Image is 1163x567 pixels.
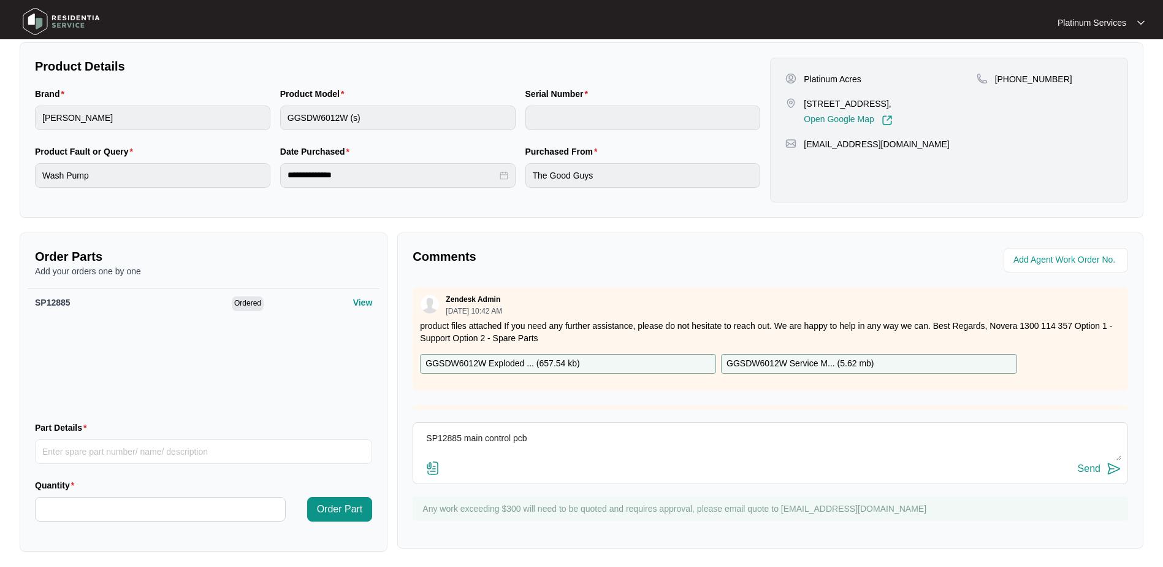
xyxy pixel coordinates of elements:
img: map-pin [785,138,796,149]
img: Link-External [882,115,893,126]
p: Zendesk Admin [446,295,500,304]
img: send-icon.svg [1107,461,1121,476]
label: Quantity [35,479,79,492]
button: Order Part [307,497,373,522]
button: Send [1078,461,1121,477]
label: Product Model [280,88,349,100]
img: dropdown arrow [1137,20,1145,26]
p: Order Parts [35,248,372,265]
input: Serial Number [525,106,761,130]
span: Ordered [232,296,264,311]
p: Platinum Acres [804,73,861,85]
input: Quantity [36,498,285,521]
label: Brand [35,88,69,100]
label: Serial Number [525,88,593,100]
p: Any work exceeding $300 will need to be quoted and requires approval, please email quote to [EMAI... [422,503,1122,515]
p: View [353,296,373,309]
textarea: SP12885 main control pcb [419,429,1121,461]
input: Date Purchased [288,169,497,182]
span: SP12885 [35,298,71,307]
p: GGSDW6012W Service M... ( 5.62 mb ) [726,357,874,371]
p: Add your orders one by one [35,265,372,277]
p: Product Details [35,58,760,75]
input: Add Agent Work Order No. [1013,253,1121,268]
div: Send [1078,463,1100,474]
img: file-attachment-doc.svg [425,461,440,476]
label: Product Fault or Query [35,145,138,158]
img: map-pin [977,73,988,84]
label: Date Purchased [280,145,354,158]
p: [PHONE_NUMBER] [995,73,1072,85]
img: residentia service logo [18,3,104,40]
a: Open Google Map [804,115,892,126]
input: Part Details [35,439,372,464]
p: [EMAIL_ADDRESS][DOMAIN_NAME] [804,138,949,150]
input: Product Model [280,106,516,130]
p: Comments [413,248,761,265]
p: [DATE] 10:42 AM [446,307,502,315]
p: GGSDW6012W Exploded ... ( 657.54 kb ) [425,357,579,371]
img: map-pin [785,98,796,109]
input: Purchased From [525,163,761,188]
span: Order Part [317,502,363,517]
label: Part Details [35,422,92,434]
input: Product Fault or Query [35,163,270,188]
img: user-pin [785,73,796,84]
p: [STREET_ADDRESS], [804,98,892,110]
input: Brand [35,106,270,130]
img: user.svg [421,295,439,314]
p: Platinum Services [1058,17,1126,29]
label: Purchased From [525,145,603,158]
p: product files attached If you need any further assistance, please do not hesitate to reach out. W... [420,320,1121,344]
